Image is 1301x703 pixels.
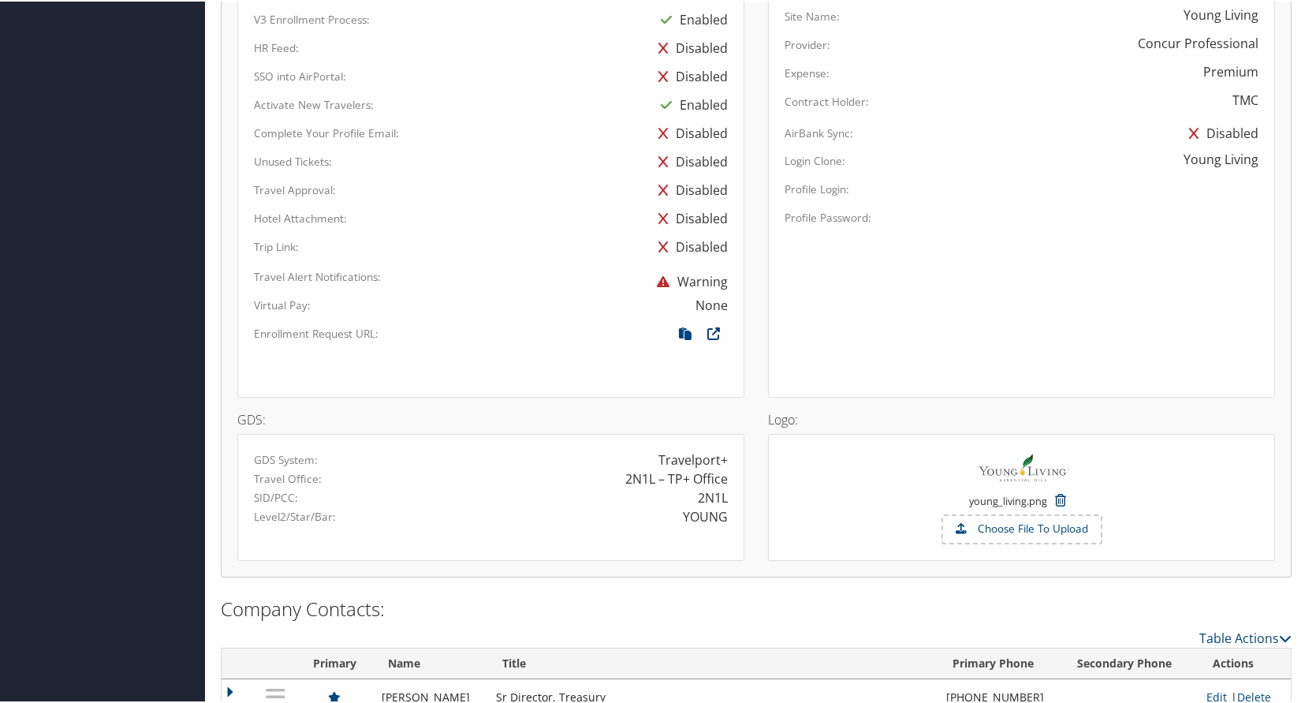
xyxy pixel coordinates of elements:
[1203,61,1258,80] div: Premium
[943,514,1101,541] label: Choose File To Upload
[785,36,830,51] label: Provider:
[653,4,728,32] div: Enabled
[785,151,845,167] label: Login Clone:
[683,506,728,525] div: YOUNG
[1138,32,1258,51] div: Concur Professional
[221,594,1292,621] h2: Company Contacts:
[698,487,728,506] div: 2N1L
[625,468,728,487] div: 2N1L – TP+ Office
[785,64,829,80] label: Expense:
[938,647,1063,678] th: Primary Phone
[254,488,298,504] label: SID/PCC:
[1206,688,1227,703] a: Edit
[254,209,347,225] label: Hotel Attachment:
[1237,688,1271,703] a: Delete
[650,61,728,89] div: Disabled
[768,412,1275,424] h4: Logo:
[650,32,728,61] div: Disabled
[650,118,728,146] div: Disabled
[254,237,299,253] label: Trip Link:
[374,647,488,678] th: Name
[1198,647,1291,678] th: Actions
[785,124,853,140] label: AirBank Sync:
[1184,148,1258,167] div: Young Living
[1232,89,1258,108] div: TMC
[254,152,332,168] label: Unused Tickets:
[785,208,871,224] label: Profile Password:
[254,67,346,83] label: SSO into AirPortal:
[254,181,336,196] label: Travel Approval:
[650,203,728,231] div: Disabled
[695,294,728,313] div: None
[653,89,728,118] div: Enabled
[658,449,728,468] div: Travelport+
[1181,118,1258,146] div: Disabled
[785,7,840,23] label: Site Name:
[254,451,318,466] label: GDS System:
[972,449,1071,484] img: young_living.png
[254,39,299,54] label: HR Feed:
[1184,4,1258,23] div: Young Living
[254,324,378,340] label: Enrollment Request URL:
[488,647,939,678] th: Title
[254,10,370,26] label: V3 Enrollment Process:
[254,469,322,485] label: Travel Office:
[969,492,1047,522] small: young_living.png
[254,507,336,523] label: Level2/Star/Bar:
[785,180,849,196] label: Profile Login:
[650,146,728,174] div: Disabled
[785,92,869,108] label: Contract Holder:
[650,174,728,203] div: Disabled
[295,647,374,678] th: Primary
[254,124,399,140] label: Complete Your Profile Email:
[1063,647,1198,678] th: Secondary Phone
[254,95,374,111] label: Activate New Travelers:
[254,296,311,312] label: Virtual Pay:
[254,267,381,283] label: Travel Alert Notifications:
[237,412,744,424] h4: GDS:
[650,231,728,260] div: Disabled
[649,271,728,289] span: Warning
[1199,628,1292,645] a: Table Actions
